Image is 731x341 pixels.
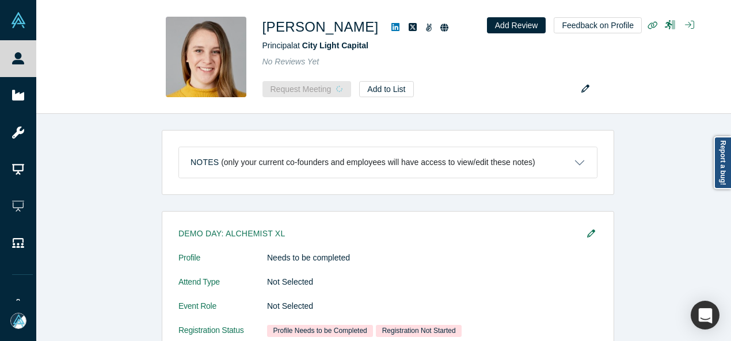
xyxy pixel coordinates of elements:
[221,158,535,167] p: (only your current co-founders and employees will have access to view/edit these notes)
[166,17,246,97] img: Sarah Millar's Profile Image
[267,325,373,337] span: Profile Needs to be Completed
[191,156,219,168] h3: Notes
[267,276,597,288] dd: Not Selected
[10,12,26,28] img: Alchemist Vault Logo
[267,252,597,264] dd: Needs to be completed
[262,41,368,50] span: Principal at
[554,17,642,33] button: Feedback on Profile
[262,81,352,97] button: Request Meeting
[262,57,319,66] span: No Reviews Yet
[267,300,597,312] dd: Not Selected
[10,313,26,329] img: Mia Scott's Account
[302,41,368,50] a: City Light Capital
[178,252,267,276] dt: Profile
[359,81,413,97] button: Add to List
[714,136,731,189] a: Report a bug!
[262,17,379,37] h1: [PERSON_NAME]
[376,325,462,337] span: Registration Not Started
[487,17,546,33] button: Add Review
[178,228,581,240] h3: Demo Day: Alchemist XL
[179,147,597,178] button: Notes (only your current co-founders and employees will have access to view/edit these notes)
[178,276,267,300] dt: Attend Type
[178,300,267,324] dt: Event Role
